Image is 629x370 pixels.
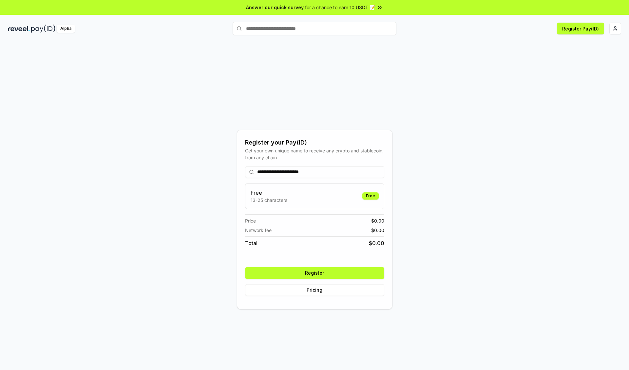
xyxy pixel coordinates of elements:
[245,267,384,279] button: Register
[371,217,384,224] span: $ 0.00
[305,4,375,11] span: for a chance to earn 10 USDT 📝
[371,227,384,234] span: $ 0.00
[245,239,257,247] span: Total
[246,4,304,11] span: Answer our quick survey
[245,284,384,296] button: Pricing
[31,25,55,33] img: pay_id
[57,25,75,33] div: Alpha
[369,239,384,247] span: $ 0.00
[251,189,287,197] h3: Free
[557,23,604,34] button: Register Pay(ID)
[245,227,272,234] span: Network fee
[8,25,30,33] img: reveel_dark
[245,217,256,224] span: Price
[362,192,379,200] div: Free
[245,147,384,161] div: Get your own unique name to receive any crypto and stablecoin, from any chain
[251,197,287,204] p: 13-25 characters
[245,138,384,147] div: Register your Pay(ID)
